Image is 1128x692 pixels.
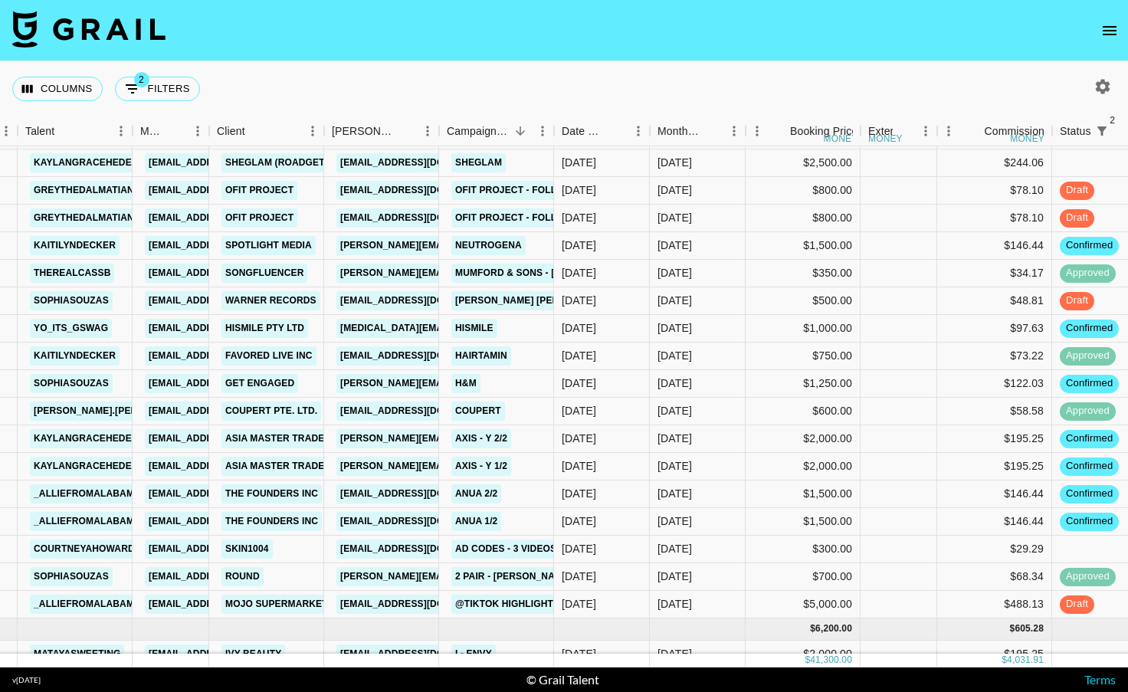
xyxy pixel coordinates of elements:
[937,536,1052,563] div: $29.29
[746,232,861,260] div: $1,500.00
[145,236,316,255] a: [EMAIL_ADDRESS][DOMAIN_NAME]
[336,512,508,531] a: [EMAIL_ADDRESS][DOMAIN_NAME]
[746,536,861,563] div: $300.00
[746,315,861,343] div: $1,000.00
[336,264,586,283] a: [PERSON_NAME][EMAIL_ADDRESS][DOMAIN_NAME]
[451,264,634,283] a: Mumford & Sons - [PERSON_NAME]
[416,120,439,143] button: Menu
[336,567,586,586] a: [PERSON_NAME][EMAIL_ADDRESS][DOMAIN_NAME]
[221,291,320,310] a: Warner Records
[657,486,692,501] div: Aug '25
[893,120,914,142] button: Sort
[133,116,209,146] div: Manager
[165,120,186,142] button: Sort
[451,644,496,664] a: i - ENVY
[1060,404,1116,418] span: approved
[937,343,1052,370] div: $73.22
[221,595,332,614] a: Mojo Supermarket
[554,116,650,146] div: Date Created
[657,155,692,170] div: Aug '25
[1015,622,1044,635] div: 605.28
[562,403,596,418] div: 8/8/2025
[868,134,903,143] div: money
[1060,349,1116,363] span: approved
[145,291,316,310] a: [EMAIL_ADDRESS][DOMAIN_NAME]
[451,484,501,503] a: ANUA 2/2
[1060,514,1119,529] span: confirmed
[810,622,815,635] div: $
[447,116,510,146] div: Campaign (Type)
[54,120,76,142] button: Sort
[336,429,586,448] a: [PERSON_NAME][EMAIL_ADDRESS][DOMAIN_NAME]
[451,236,526,255] a: Neutrogena
[657,348,692,363] div: Aug '25
[562,182,596,198] div: 8/8/2025
[746,343,861,370] div: $750.00
[186,120,209,143] button: Menu
[336,402,508,421] a: [EMAIL_ADDRESS][DOMAIN_NAME]
[301,120,324,143] button: Menu
[451,429,511,448] a: AXIS - Y 2/2
[145,319,316,338] a: [EMAIL_ADDRESS][DOMAIN_NAME]
[25,116,54,146] div: Talent
[746,205,861,232] div: $800.00
[336,319,665,338] a: [MEDICAL_DATA][EMAIL_ADDRESS][PERSON_NAME][DOMAIN_NAME]
[937,315,1052,343] div: $97.63
[1010,622,1015,635] div: $
[30,595,150,614] a: _alliefromalabama_
[221,236,316,255] a: Spotlight Media
[1060,569,1116,584] span: approved
[937,260,1052,287] div: $34.17
[30,264,114,283] a: therealcassb
[395,120,416,142] button: Sort
[221,512,322,531] a: The Founders Inc
[562,116,605,146] div: Date Created
[937,641,1052,668] div: $195.25
[30,319,112,338] a: yo_its_gswag
[746,177,861,205] div: $800.00
[810,654,852,667] div: 41,300.00
[627,120,650,143] button: Menu
[562,210,596,225] div: 8/8/2025
[221,181,297,200] a: Ofit Project
[937,149,1052,177] div: $244.06
[145,153,316,172] a: [EMAIL_ADDRESS][DOMAIN_NAME]
[701,120,723,142] button: Sort
[1060,321,1119,336] span: confirmed
[145,374,316,393] a: [EMAIL_ADDRESS][DOMAIN_NAME]
[937,205,1052,232] div: $78.10
[336,208,508,228] a: [EMAIL_ADDRESS][DOMAIN_NAME]
[30,291,113,310] a: sophiasouzas
[30,374,113,393] a: sophiasouzas
[1060,597,1094,612] span: draft
[657,458,692,474] div: Aug '25
[605,120,627,142] button: Sort
[30,181,138,200] a: greythedalmatian
[30,512,150,531] a: _alliefromalabama_
[657,569,692,584] div: Aug '25
[221,484,322,503] a: The Founders Inc
[221,644,285,664] a: Ivy Beauty
[451,153,506,172] a: SHEGLAM
[221,457,373,476] a: Asia Master Trade Co., Ltd.
[336,644,508,664] a: [EMAIL_ADDRESS][DOMAIN_NAME]
[746,120,769,143] button: Menu
[562,646,596,661] div: 7/30/2025
[723,120,746,143] button: Menu
[657,238,692,253] div: Aug '25
[336,539,508,559] a: [EMAIL_ADDRESS][DOMAIN_NAME]
[562,569,596,584] div: 7/31/2025
[336,236,586,255] a: [PERSON_NAME][EMAIL_ADDRESS][DOMAIN_NAME]
[1060,294,1094,308] span: draft
[937,425,1052,453] div: $195.25
[1060,183,1094,198] span: draft
[746,398,861,425] div: $600.00
[657,376,692,391] div: Aug '25
[217,116,245,146] div: Client
[221,429,373,448] a: Asia Master Trade Co., Ltd.
[30,346,120,366] a: kaitilyndecker
[1007,654,1044,667] div: 4,031.91
[746,480,861,508] div: $1,500.00
[1060,238,1119,253] span: confirmed
[937,177,1052,205] div: $78.10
